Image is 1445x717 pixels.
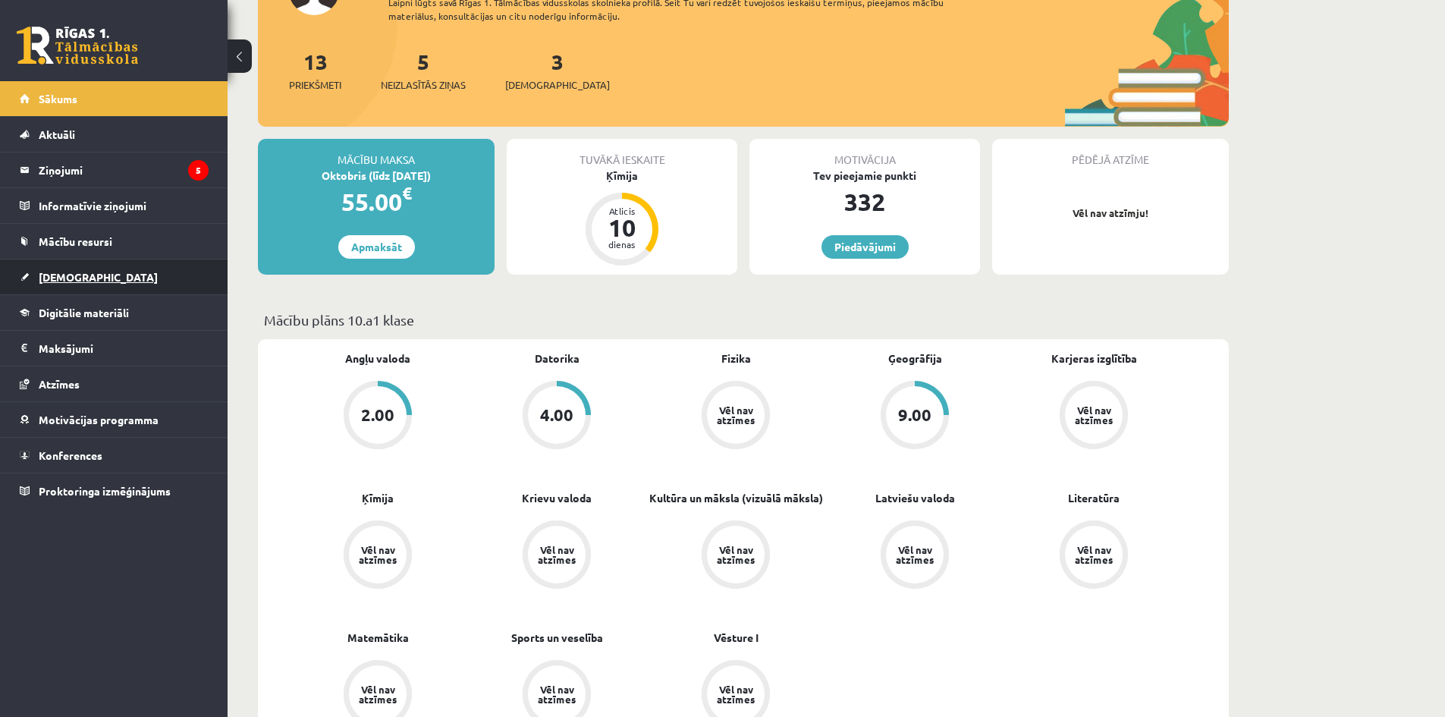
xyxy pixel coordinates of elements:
[540,407,573,423] div: 4.00
[361,407,394,423] div: 2.00
[1000,206,1221,221] p: Vēl nav atzīmju!
[825,520,1004,592] a: Vēl nav atzīmes
[1068,490,1120,506] a: Literatūra
[505,48,610,93] a: 3[DEMOGRAPHIC_DATA]
[188,160,209,181] i: 5
[467,520,646,592] a: Vēl nav atzīmes
[20,259,209,294] a: [DEMOGRAPHIC_DATA]
[20,366,209,401] a: Atzīmes
[505,77,610,93] span: [DEMOGRAPHIC_DATA]
[749,168,980,184] div: Tev pieejamie punkti
[898,407,931,423] div: 9.00
[39,153,209,187] legend: Ziņojumi
[715,405,757,425] div: Vēl nav atzīmes
[20,402,209,437] a: Motivācijas programma
[20,117,209,152] a: Aktuāli
[20,153,209,187] a: Ziņojumi5
[289,48,341,93] a: 13Priekšmeti
[357,684,399,704] div: Vēl nav atzīmes
[338,235,415,259] a: Apmaksāt
[39,127,75,141] span: Aktuāli
[535,351,580,366] a: Datorika
[511,630,603,646] a: Sports un veselība
[381,77,466,93] span: Neizlasītās ziņas
[507,139,737,168] div: Tuvākā ieskaite
[507,168,737,184] div: Ķīmija
[1004,520,1183,592] a: Vēl nav atzīmes
[39,413,159,426] span: Motivācijas programma
[17,27,138,64] a: Rīgas 1. Tālmācības vidusskola
[825,381,1004,452] a: 9.00
[599,240,645,249] div: dienas
[536,684,578,704] div: Vēl nav atzīmes
[39,484,171,498] span: Proktoringa izmēģinājums
[888,351,942,366] a: Ģeogrāfija
[536,545,578,564] div: Vēl nav atzīmes
[39,306,129,319] span: Digitālie materiāli
[288,520,467,592] a: Vēl nav atzīmes
[20,331,209,366] a: Maksājumi
[507,168,737,268] a: Ķīmija Atlicis 10 dienas
[402,182,412,204] span: €
[39,234,112,248] span: Mācību resursi
[20,473,209,508] a: Proktoringa izmēģinājums
[347,630,409,646] a: Matemātika
[894,545,936,564] div: Vēl nav atzīmes
[749,184,980,220] div: 332
[721,351,751,366] a: Fizika
[289,77,341,93] span: Priekšmeti
[39,188,209,223] legend: Informatīvie ziņojumi
[381,48,466,93] a: 5Neizlasītās ziņas
[357,545,399,564] div: Vēl nav atzīmes
[749,139,980,168] div: Motivācija
[39,331,209,366] legend: Maksājumi
[1073,545,1115,564] div: Vēl nav atzīmes
[258,139,495,168] div: Mācību maksa
[258,184,495,220] div: 55.00
[20,188,209,223] a: Informatīvie ziņojumi
[39,377,80,391] span: Atzīmes
[821,235,909,259] a: Piedāvājumi
[649,490,823,506] a: Kultūra un māksla (vizuālā māksla)
[875,490,955,506] a: Latviešu valoda
[20,438,209,473] a: Konferences
[599,215,645,240] div: 10
[646,381,825,452] a: Vēl nav atzīmes
[599,206,645,215] div: Atlicis
[20,81,209,116] a: Sākums
[522,490,592,506] a: Krievu valoda
[1073,405,1115,425] div: Vēl nav atzīmes
[467,381,646,452] a: 4.00
[39,270,158,284] span: [DEMOGRAPHIC_DATA]
[39,92,77,105] span: Sākums
[20,224,209,259] a: Mācību resursi
[20,295,209,330] a: Digitālie materiāli
[39,448,102,462] span: Konferences
[646,520,825,592] a: Vēl nav atzīmes
[288,381,467,452] a: 2.00
[258,168,495,184] div: Oktobris (līdz [DATE])
[1004,381,1183,452] a: Vēl nav atzīmes
[362,490,394,506] a: Ķīmija
[992,139,1229,168] div: Pēdējā atzīme
[345,351,410,366] a: Angļu valoda
[264,310,1223,330] p: Mācību plāns 10.a1 klase
[1051,351,1137,366] a: Karjeras izglītība
[715,545,757,564] div: Vēl nav atzīmes
[714,630,759,646] a: Vēsture I
[715,684,757,704] div: Vēl nav atzīmes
